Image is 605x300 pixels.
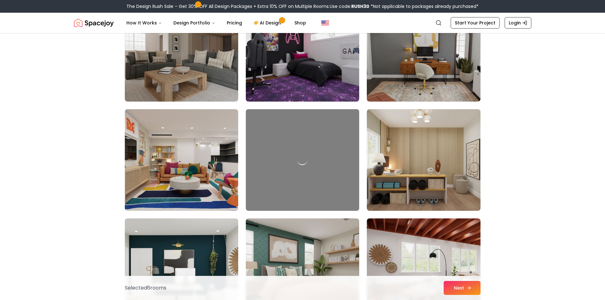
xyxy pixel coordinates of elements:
[222,17,247,29] a: Pricing
[125,284,166,292] p: Selected 6 room s
[321,19,329,27] img: United States
[74,13,531,33] nav: Global
[126,3,479,10] div: The Design Rush Sale – Get 30% OFF All Design Packages + Extra 10% OFF on Multiple Rooms.
[369,3,479,10] span: *Not applicable to packages already purchased*
[121,17,311,29] nav: Main
[351,3,369,10] b: RUSH30
[125,109,238,211] img: Room room-40
[444,281,481,295] button: Next
[289,17,311,29] a: Shop
[121,17,167,29] button: How It Works
[168,17,220,29] button: Design Portfolio
[330,3,369,10] span: Use code:
[248,17,288,29] a: AI Design
[74,17,114,29] img: Spacejoy Logo
[505,17,531,29] a: Login
[367,109,480,211] img: Room room-42
[451,17,500,29] a: Start Your Project
[74,17,114,29] a: Spacejoy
